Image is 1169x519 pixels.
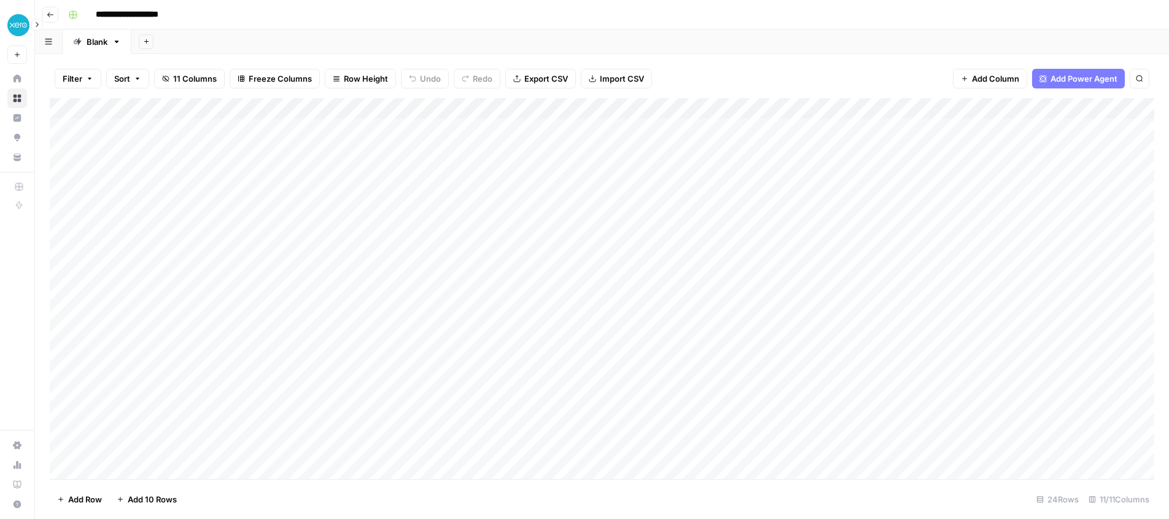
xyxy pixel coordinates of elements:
span: Add Power Agent [1051,72,1117,85]
img: XeroOps Logo [7,14,29,36]
a: Your Data [7,147,27,167]
button: Import CSV [581,69,652,88]
span: Freeze Columns [249,72,312,85]
a: Opportunities [7,128,27,147]
div: 11/11 Columns [1084,490,1154,509]
button: Add Power Agent [1032,69,1125,88]
button: Add 10 Rows [109,490,184,509]
span: Import CSV [600,72,644,85]
button: Export CSV [505,69,576,88]
button: Redo [454,69,500,88]
span: Row Height [344,72,388,85]
a: Insights [7,108,27,128]
a: Settings [7,435,27,455]
button: Add Column [953,69,1027,88]
button: Workspace: XeroOps [7,10,27,41]
div: 24 Rows [1031,490,1084,509]
a: Learning Hub [7,475,27,494]
a: Home [7,69,27,88]
span: Redo [473,72,492,85]
button: Filter [55,69,101,88]
span: 11 Columns [173,72,217,85]
span: Add Row [68,493,102,505]
div: Blank [87,36,107,48]
span: Filter [63,72,82,85]
span: Add 10 Rows [128,493,177,505]
span: Undo [420,72,441,85]
button: 11 Columns [154,69,225,88]
span: Export CSV [524,72,568,85]
span: Sort [114,72,130,85]
button: Undo [401,69,449,88]
span: Add Column [972,72,1019,85]
button: Sort [106,69,149,88]
a: Browse [7,88,27,108]
button: Help + Support [7,494,27,514]
button: Freeze Columns [230,69,320,88]
a: Usage [7,455,27,475]
a: Blank [63,29,131,54]
button: Row Height [325,69,396,88]
button: Add Row [50,490,109,509]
